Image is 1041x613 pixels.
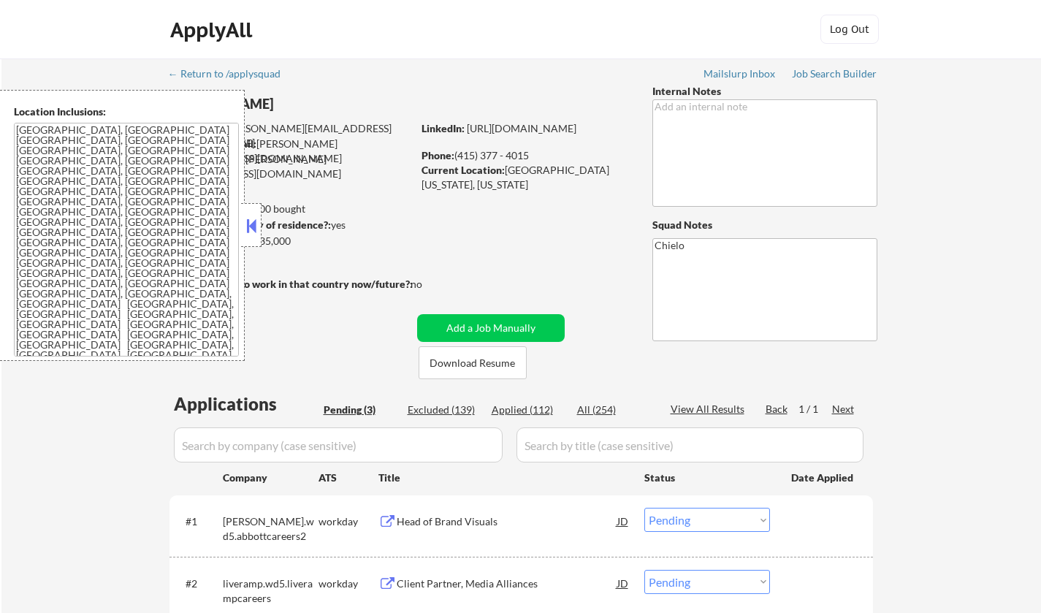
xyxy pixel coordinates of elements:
[616,508,630,534] div: JD
[422,163,628,191] div: [GEOGRAPHIC_DATA][US_STATE], [US_STATE]
[792,68,877,83] a: Job Search Builder
[319,471,378,485] div: ATS
[170,137,412,165] div: [PERSON_NAME][EMAIL_ADDRESS][DOMAIN_NAME]
[223,471,319,485] div: Company
[671,402,749,416] div: View All Results
[14,104,239,119] div: Location Inclusions:
[492,403,565,417] div: Applied (112)
[616,570,630,596] div: JD
[168,68,294,83] a: ← Return to /applysquad
[408,403,481,417] div: Excluded (139)
[703,69,777,79] div: Mailslurp Inbox
[174,395,319,413] div: Applications
[169,278,413,290] strong: Will need Visa to work in that country now/future?:
[169,95,470,113] div: [PERSON_NAME]
[422,148,628,163] div: (415) 377 - 4015
[397,514,617,529] div: Head of Brand Visuals
[397,576,617,591] div: Client Partner, Media Alliances
[798,402,832,416] div: 1 / 1
[223,576,319,605] div: liveramp.wd5.liverampcareers
[832,402,855,416] div: Next
[792,69,877,79] div: Job Search Builder
[324,403,397,417] div: Pending (3)
[169,202,412,216] div: 112 sent / 200 bought
[417,314,565,342] button: Add a Job Manually
[186,576,211,591] div: #2
[422,164,505,176] strong: Current Location:
[169,218,408,232] div: yes
[170,121,412,150] div: [PERSON_NAME][EMAIL_ADDRESS][DOMAIN_NAME]
[644,464,770,490] div: Status
[703,68,777,83] a: Mailslurp Inbox
[168,69,294,79] div: ← Return to /applysquad
[791,471,855,485] div: Date Applied
[516,427,863,462] input: Search by title (case sensitive)
[467,122,576,134] a: [URL][DOMAIN_NAME]
[577,403,650,417] div: All (254)
[223,514,319,543] div: [PERSON_NAME].wd5.abbottcareers2
[652,84,877,99] div: Internal Notes
[422,149,454,161] strong: Phone:
[170,18,256,42] div: ApplyAll
[766,402,789,416] div: Back
[422,122,465,134] strong: LinkedIn:
[319,576,378,591] div: workday
[169,234,412,248] div: $135,000
[419,346,527,379] button: Download Resume
[820,15,879,44] button: Log Out
[652,218,877,232] div: Squad Notes
[186,514,211,529] div: #1
[174,427,503,462] input: Search by company (case sensitive)
[169,152,412,180] div: [PERSON_NAME][EMAIL_ADDRESS][DOMAIN_NAME]
[319,514,378,529] div: workday
[411,277,452,292] div: no
[378,471,630,485] div: Title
